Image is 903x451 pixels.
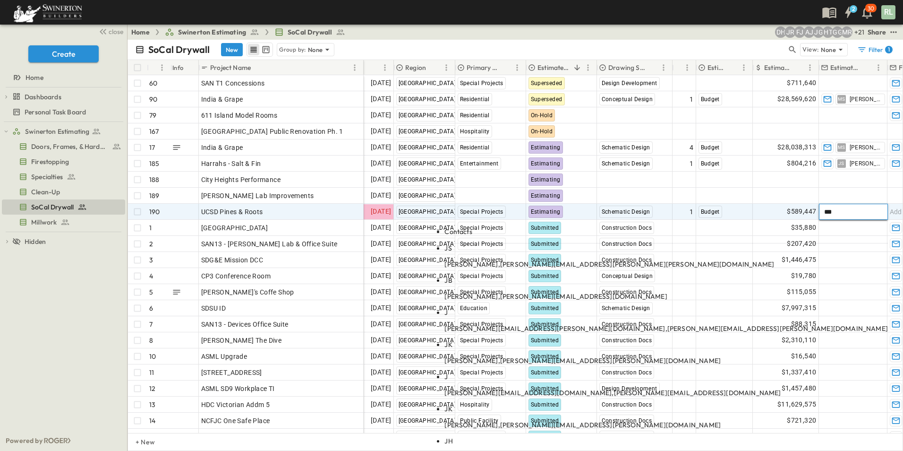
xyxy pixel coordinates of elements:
button: Menu [349,62,360,73]
div: Specialtiestest [2,169,125,184]
button: Sort [253,62,263,73]
span: [DATE] [371,190,391,201]
p: None [308,45,323,54]
p: 189 [149,191,160,200]
span: Residential [460,96,490,103]
span: 1 [690,207,693,217]
div: Swinerton Estimatingtest [2,124,125,139]
span: [PERSON_NAME] [850,160,881,167]
div: Personal Task Boardtest [2,104,125,120]
span: [DATE] [371,351,391,362]
button: Menu [658,62,669,73]
p: None [821,45,836,54]
p: [PERSON_NAME], [444,356,888,365]
span: Budget [701,160,720,167]
p: 167 [149,127,159,136]
div: SoCal Drywalltest [2,199,125,215]
span: [DATE] [371,110,391,121]
span: On-Hold [531,128,553,135]
p: 17 [149,143,155,152]
p: Region [405,63,426,72]
p: Estimate Type [707,63,726,72]
p: 190 [149,207,160,217]
span: [GEOGRAPHIC_DATA] Public Renovation Ph. 1 [201,127,343,136]
span: Special Projects [460,208,503,215]
button: Sort [794,62,804,73]
span: SAN T1 Concessions [201,78,265,88]
a: Swinerton Estimating [165,27,259,37]
div: Francisco J. Sanchez (frsanchez@swinerton.com) [794,26,805,38]
span: [GEOGRAPHIC_DATA] [201,223,268,233]
p: 11 [149,368,154,377]
span: Budget [701,96,720,103]
span: JS [444,244,451,252]
button: New [221,43,243,56]
button: row view [248,44,259,55]
span: close [109,27,123,36]
span: SDG&E Mission Skills Training [201,432,293,442]
span: Entertainment [460,160,499,167]
button: Menu [804,62,816,73]
span: HDC Victorian Addm 5 [201,400,270,409]
button: Menu [738,62,750,73]
span: [PERSON_NAME] [850,144,881,151]
span: $804,216 [787,158,816,169]
span: $28,038,313 [777,142,816,153]
span: [PERSON_NAME] The Dive [201,336,282,345]
span: UCSD Pines & Roots [201,207,263,217]
span: [PERSON_NAME][EMAIL_ADDRESS][PERSON_NAME][DOMAIN_NAME] [667,324,888,333]
div: Joshua Russell (joshua.russell@swinerton.com) [784,26,796,38]
span: Swinerton Estimating [25,127,89,136]
span: [PERSON_NAME][EMAIL_ADDRESS][PERSON_NAME][DOMAIN_NAME] [500,421,721,429]
span: [GEOGRAPHIC_DATA] [399,192,456,199]
span: [GEOGRAPHIC_DATA] [399,401,456,408]
span: Home [26,73,43,82]
span: [GEOGRAPHIC_DATA] [399,160,456,167]
span: [GEOGRAPHIC_DATA] [399,112,456,119]
span: [DATE] [371,158,391,169]
span: Superseded [531,80,562,87]
span: [DATE] [371,319,391,330]
span: [DATE] [371,142,391,153]
div: Filter [857,45,893,54]
p: [PERSON_NAME][EMAIL_ADDRESS][DOMAIN_NAME], [444,388,888,398]
span: Estimating [531,144,561,151]
p: Estimate Status [537,63,570,72]
span: [PERSON_NAME][EMAIL_ADDRESS][PERSON_NAME][DOMAIN_NAME] [500,356,721,365]
span: [GEOGRAPHIC_DATA] [399,321,456,328]
span: [DATE] [371,415,391,426]
span: 1 [690,159,693,168]
span: [GEOGRAPHIC_DATA] [399,96,456,103]
span: SoCal Drywall [31,202,74,212]
span: Swinerton Estimating [178,27,246,37]
button: RL [880,4,896,20]
p: [PERSON_NAME], [444,420,888,430]
p: 185 [149,159,160,168]
span: 4 [690,143,693,152]
div: Doors, Frames, & Hardwaretest [2,139,125,154]
span: Schematic Design [602,160,650,167]
span: JB [444,276,452,285]
p: 5 [149,287,153,297]
button: Filter1 [853,43,895,56]
span: Hospitality [460,128,490,135]
span: [DATE] [371,222,391,233]
span: [DATE] [371,238,391,249]
span: Residential [460,144,490,151]
button: 2 [839,4,858,21]
button: Menu [873,62,884,73]
span: NCFJC One Safe Place [201,416,270,425]
p: 30 [868,5,874,12]
div: Haaris Tahmas (haaris.tahmas@swinerton.com) [822,26,834,38]
span: Estimating [531,208,561,215]
span: [PERSON_NAME] Lab Improvements [201,191,314,200]
p: 12 [149,384,155,393]
div: Info [170,60,199,75]
span: JK [444,405,452,413]
span: JH [444,437,452,445]
span: Design Development [602,80,657,87]
p: 10 [149,352,156,361]
span: India & Grape [201,95,243,104]
span: 1 [690,95,693,104]
a: Home [131,27,150,37]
